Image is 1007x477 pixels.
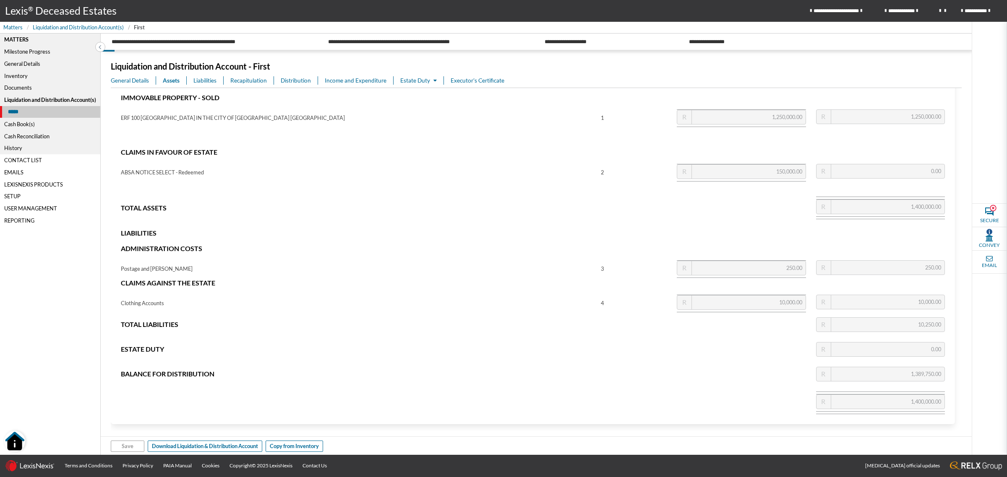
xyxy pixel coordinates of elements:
[29,23,128,31] a: Liquidation and Distribution Account(s)
[111,441,144,452] button: Save
[325,76,386,85] span: Income and Expenditure
[152,442,258,450] span: Download Liquidation & Distribution Account
[677,295,692,310] span: R
[816,394,831,409] span: R
[148,441,262,452] button: Download Liquidation & Distribution Account
[533,294,672,312] div: 4
[297,455,332,477] a: Contact Us
[116,163,533,181] div: ABSA NOTICE SELECT - Redeemed
[533,163,672,181] div: 2
[121,369,667,379] p: Balance for Distribution
[677,110,692,124] span: R
[158,455,197,477] a: PAIA Manual
[33,23,124,31] span: Liquidation and Distribution Account(s)
[5,460,55,472] img: LexisNexis_logo.0024414d.png
[116,294,533,312] div: Clothing Accounts
[121,244,945,254] p: ADMINISTRATION COSTS
[980,217,999,224] span: Secure
[121,229,945,237] p: Liabilities
[860,455,945,477] a: [MEDICAL_DATA] official updates
[116,109,533,127] div: ERF 100 [GEOGRAPHIC_DATA] IN THE CITY OF [GEOGRAPHIC_DATA] [GEOGRAPHIC_DATA]
[677,261,692,275] span: R
[816,200,831,214] span: R
[816,367,831,381] span: R
[281,76,311,85] span: Distribution
[816,317,831,332] span: R
[122,442,133,450] span: Save
[111,62,270,71] span: Liquidation and Distribution Account - First
[3,23,23,31] span: Matters
[677,164,692,179] span: R
[816,342,831,357] span: R
[816,260,831,275] span: R
[950,461,1002,470] img: RELX_logo.65c3eebe.png
[270,442,319,450] span: Copy from Inventory
[28,4,35,18] p: ®
[4,431,25,452] button: Open Resource Center
[982,262,997,269] span: Email
[400,77,437,84] span: Estate Duty
[533,109,672,127] div: 1
[117,455,158,477] a: Privacy Policy
[3,23,27,31] a: Matters
[121,319,667,329] p: Total Liabilities
[121,344,667,354] p: Estate Duty
[121,147,945,157] p: CLAIMS IN FAVOUR OF ESTATE
[451,76,504,85] span: Executor's Certificate
[121,278,945,288] p: CLAIMS AGAINST THE ESTATE
[60,455,117,477] a: Terms and Conditions
[533,260,672,278] div: 3
[816,164,831,179] span: R
[121,203,667,213] p: Total Assets
[121,93,945,103] p: IMMOVABLE PROPERTY - SOLD
[111,76,149,85] span: General Details
[230,76,267,85] span: Recapitulation
[979,241,1000,249] span: Convey
[193,76,217,85] span: Liabilities
[224,455,297,477] a: Copyright© 2025 LexisNexis
[816,109,831,124] span: R
[197,455,224,477] a: Cookies
[116,260,533,278] div: Postage and [PERSON_NAME]
[266,441,323,452] button: Copy from Inventory
[163,76,180,85] span: Assets
[816,295,831,309] span: R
